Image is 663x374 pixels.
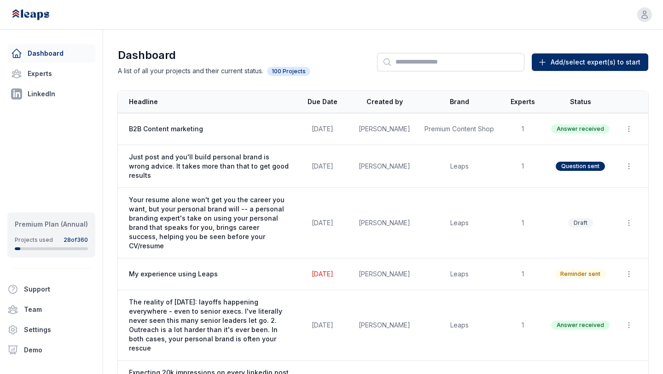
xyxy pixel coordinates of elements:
[129,124,289,134] span: B2B Content marketing
[118,48,348,63] h1: Dashboard
[295,91,350,113] th: Due Date
[551,58,640,67] span: Add/select expert(s) to start
[546,91,615,113] th: Status
[500,113,546,145] td: 1
[7,85,95,103] a: LinkedIn
[129,269,289,279] span: My experience using Leaps
[568,218,593,228] span: Draft
[419,290,500,361] td: Leaps
[129,152,289,180] span: Just post and you'll build personal brand is wrong advice. It takes more than that to get good re...
[419,258,500,290] td: Leaps
[129,195,289,251] span: Your resume alone won't get you the career you want, but your personal brand will -- a personal b...
[267,67,310,76] span: 100 Projects
[312,125,333,133] span: [DATE]
[556,162,605,171] span: Question sent
[500,145,546,188] td: 1
[11,5,70,25] img: Leaps
[312,270,333,278] span: [DATE]
[64,236,88,244] div: 28 of 360
[312,321,333,329] span: [DATE]
[555,269,606,279] span: Reminder sent
[500,91,546,113] th: Experts
[350,258,419,290] td: [PERSON_NAME]
[118,66,348,76] p: A list of all your projects and their current status.
[350,91,419,113] th: Created by
[15,236,53,244] div: Projects used
[350,145,419,188] td: [PERSON_NAME]
[7,64,95,83] a: Experts
[419,113,500,145] td: Premium Content Shop
[312,219,333,227] span: [DATE]
[4,341,99,359] a: Demo
[118,91,295,113] th: Headline
[312,162,333,170] span: [DATE]
[4,280,92,298] button: Support
[500,258,546,290] td: 1
[350,188,419,258] td: [PERSON_NAME]
[350,113,419,145] td: [PERSON_NAME]
[4,321,99,339] a: Settings
[4,300,99,319] a: Team
[129,298,289,353] span: The reality of [DATE]: layoffs happening everywhere - even to senior execs. I've literally never ...
[419,145,500,188] td: Leaps
[419,188,500,258] td: Leaps
[551,321,610,330] span: Answer received
[7,44,95,63] a: Dashboard
[532,53,648,71] button: Add/select expert(s) to start
[15,220,88,229] div: Premium Plan (Annual)
[500,188,546,258] td: 1
[350,290,419,361] td: [PERSON_NAME]
[500,290,546,361] td: 1
[551,124,610,134] span: Answer received
[419,91,500,113] th: Brand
